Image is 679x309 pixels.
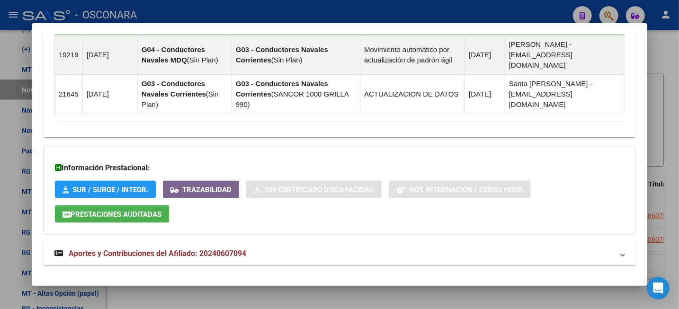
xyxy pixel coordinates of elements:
span: Not. Internacion / Censo Hosp. [409,185,523,194]
strong: G04 - Conductores Navales MDQ [142,45,205,64]
td: [PERSON_NAME] - [EMAIL_ADDRESS][DOMAIN_NAME] [505,35,624,75]
td: ( ) [232,35,360,75]
strong: G03 - Conductores Navales Corrientes [142,79,206,98]
span: SUR / SURGE / INTEGR. [72,185,148,194]
h3: Información Prestacional: [55,162,624,174]
span: SANCOR 1000 GRILLA 990 [236,90,348,108]
strong: G03 - Conductores Navales Corrientes [236,45,328,64]
td: 21645 [55,75,83,114]
td: 19219 [55,35,83,75]
button: Sin Certificado Discapacidad [246,181,382,198]
span: Aportes y Contribuciones del Afiliado: 20240607094 [69,249,246,258]
span: Sin Certificado Discapacidad [265,185,374,194]
td: ( ) [138,35,232,75]
td: Santa [PERSON_NAME] - [EMAIL_ADDRESS][DOMAIN_NAME] [505,75,624,114]
td: ( ) [138,75,232,114]
button: SUR / SURGE / INTEGR. [55,181,156,198]
td: [DATE] [465,75,505,114]
mat-expansion-panel-header: Aportes y Contribuciones del Afiliado: 20240607094 [43,242,636,265]
td: Movimiento automático por actualización de padrón ágil [360,35,465,75]
button: Prestaciones Auditadas [55,205,169,223]
span: Prestaciones Auditadas [71,210,161,219]
span: Sin Plan [274,56,300,64]
span: Sin Plan [189,56,216,64]
button: Trazabilidad [163,181,239,198]
td: [DATE] [82,35,137,75]
td: [DATE] [465,35,505,75]
button: Not. Internacion / Censo Hosp. [389,181,531,198]
strong: G03 - Conductores Navales Corrientes [236,79,328,98]
td: ACTUALIZACION DE DATOS [360,75,465,114]
div: Open Intercom Messenger [647,277,670,300]
td: ( ) [232,75,360,114]
td: [DATE] [82,75,137,114]
span: Trazabilidad [182,185,232,194]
